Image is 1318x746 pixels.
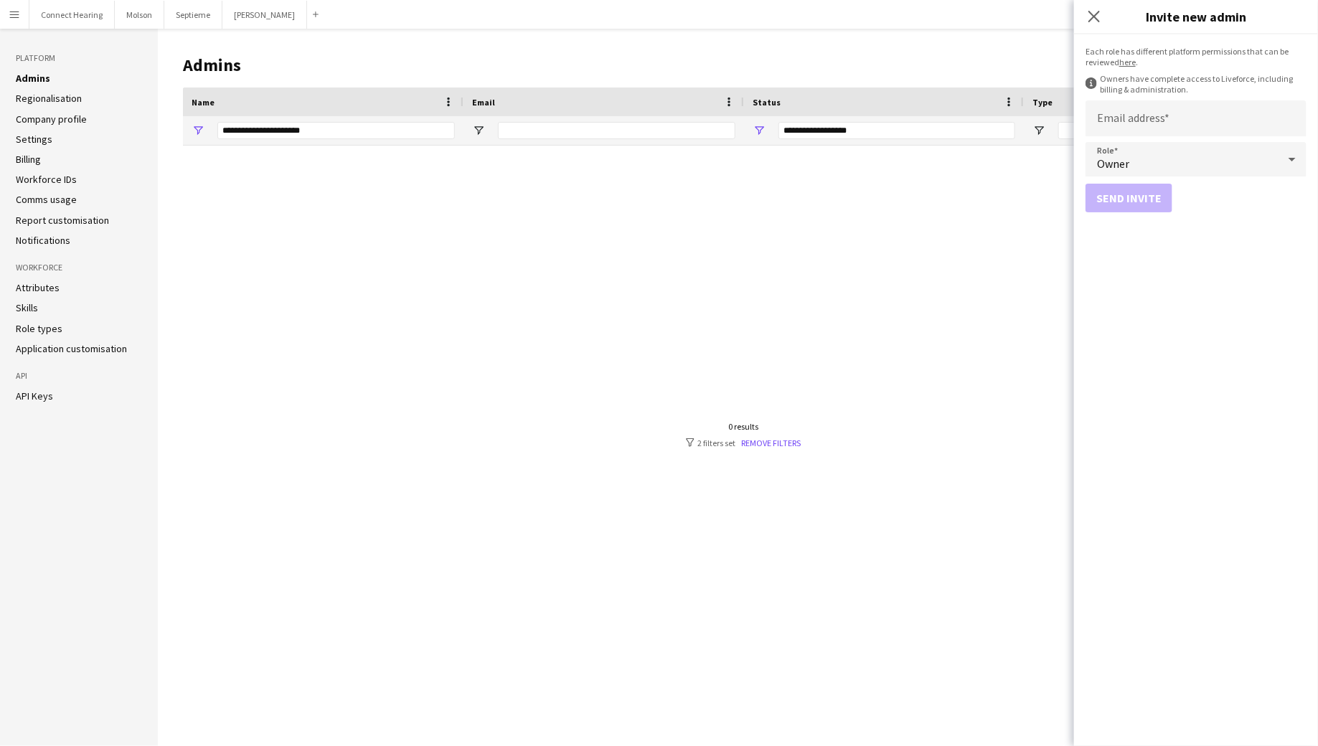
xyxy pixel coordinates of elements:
a: Notifications [16,234,70,247]
a: Regionalisation [16,92,82,105]
a: Skills [16,301,38,314]
h3: Platform [16,52,142,65]
a: Billing [16,153,41,166]
div: Each role has different platform permissions that can be reviewed . [1086,46,1307,67]
h3: Invite new admin [1074,7,1318,26]
button: Open Filter Menu [192,124,204,137]
input: Type Filter Input [1058,122,1296,139]
h3: API [16,369,142,382]
a: Report customisation [16,214,109,227]
a: Role types [16,322,62,335]
button: [PERSON_NAME] [222,1,307,29]
a: Attributes [16,281,60,294]
a: Company profile [16,113,87,126]
button: Molson [115,1,164,29]
h3: Workforce [16,261,142,274]
h1: Admins [183,55,1185,76]
span: Status [753,97,781,108]
button: Connect Hearing [29,1,115,29]
a: Remove filters [741,438,801,448]
div: 2 filters set [686,438,801,448]
a: Comms usage [16,193,77,206]
a: Application customisation [16,342,127,355]
div: Owners have complete access to Liveforce, including billing & administration. [1086,73,1307,95]
button: Open Filter Menu [753,124,766,137]
span: Owner [1097,156,1129,171]
span: Type [1032,97,1053,108]
a: here [1119,57,1136,67]
button: Open Filter Menu [472,124,485,137]
input: Name Filter Input [217,122,455,139]
a: Settings [16,133,52,146]
div: 0 results [686,421,801,432]
button: Septieme [164,1,222,29]
a: API Keys [16,389,53,402]
input: Email Filter Input [498,122,735,139]
a: Workforce IDs [16,173,77,186]
span: Name [192,97,215,108]
a: Admins [16,72,50,85]
span: Email [472,97,495,108]
button: Open Filter Menu [1032,124,1045,137]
